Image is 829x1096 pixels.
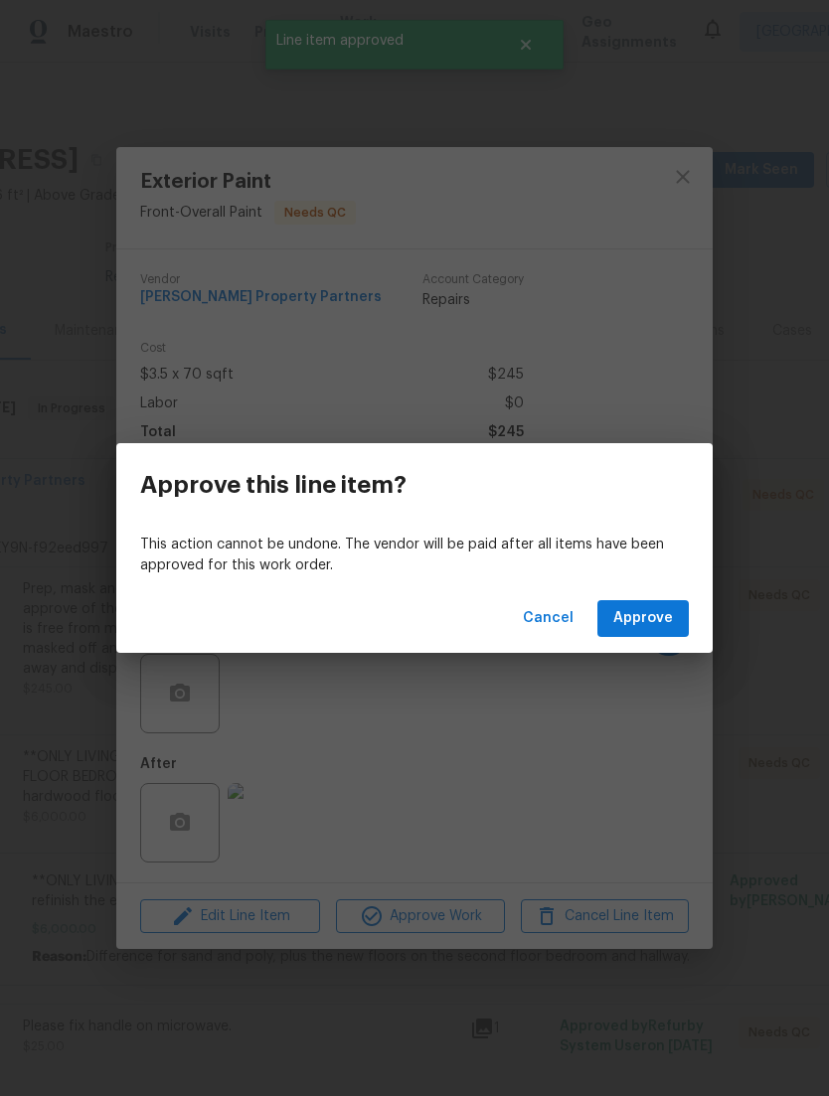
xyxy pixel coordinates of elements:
[140,471,407,499] h3: Approve this line item?
[523,606,574,631] span: Cancel
[515,600,581,637] button: Cancel
[597,600,689,637] button: Approve
[140,535,689,576] p: This action cannot be undone. The vendor will be paid after all items have been approved for this...
[613,606,673,631] span: Approve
